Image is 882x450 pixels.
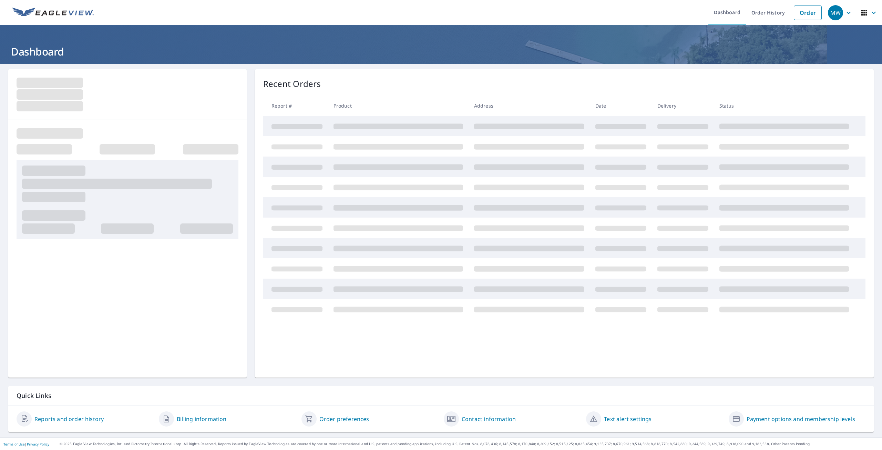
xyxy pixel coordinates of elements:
a: Reports and order history [34,415,104,423]
th: Delivery [652,96,714,116]
div: MW [828,5,843,20]
p: Quick Links [17,391,865,400]
a: Order preferences [319,415,369,423]
p: | [3,442,49,446]
p: © 2025 Eagle View Technologies, Inc. and Pictometry International Corp. All Rights Reserved. Repo... [60,441,879,447]
h1: Dashboard [8,44,874,59]
a: Billing information [177,415,226,423]
th: Product [328,96,469,116]
th: Status [714,96,854,116]
th: Address [469,96,590,116]
a: Text alert settings [604,415,652,423]
p: Recent Orders [263,78,321,90]
img: EV Logo [12,8,94,18]
a: Payment options and membership levels [747,415,855,423]
a: Privacy Policy [27,442,49,447]
a: Terms of Use [3,442,25,447]
a: Contact information [462,415,516,423]
th: Report # [263,96,328,116]
a: Order [794,6,822,20]
th: Date [590,96,652,116]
